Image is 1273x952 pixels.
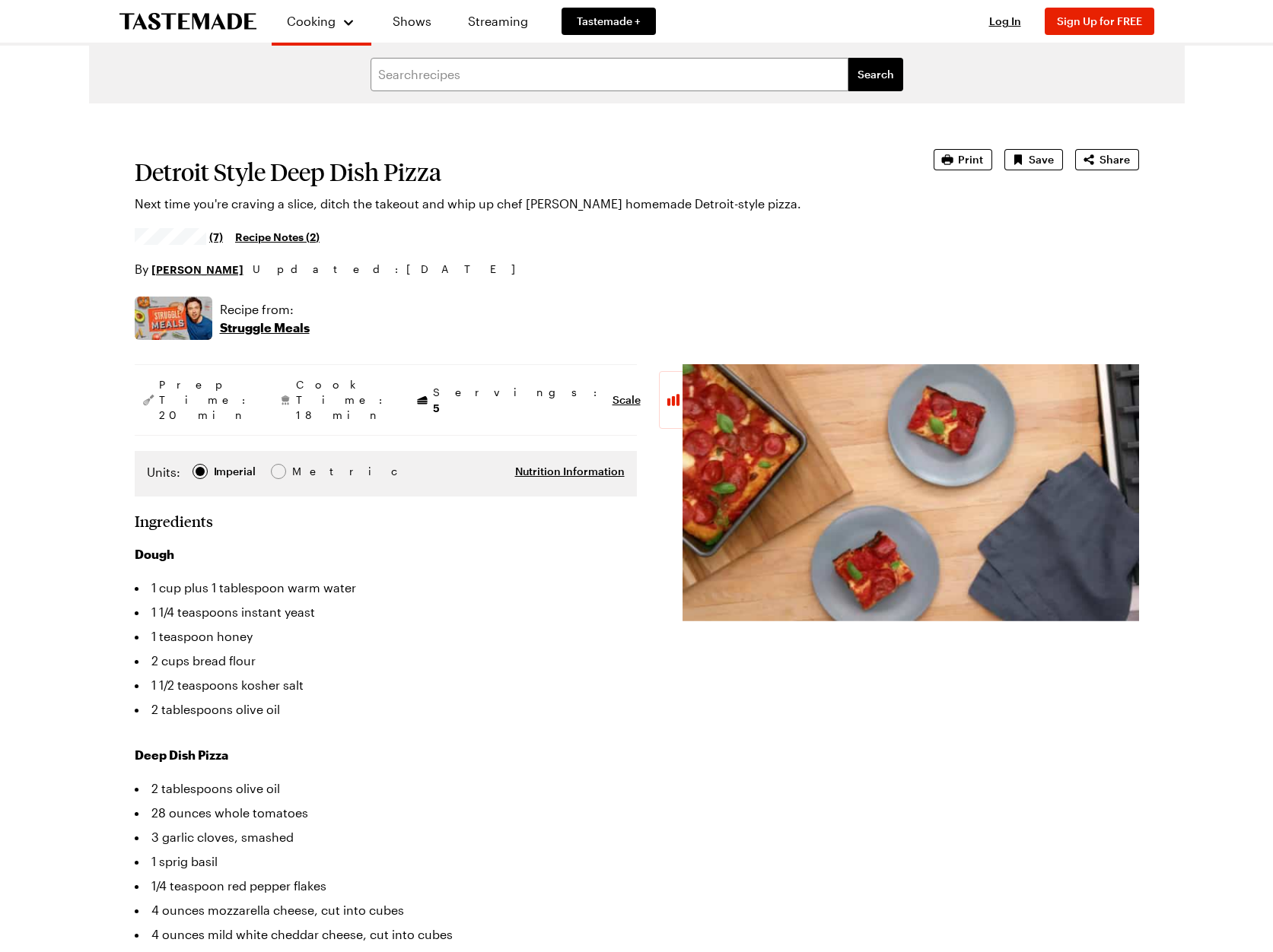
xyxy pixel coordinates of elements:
p: By [135,260,243,278]
span: (7) [209,229,223,244]
span: Cook Time: 18 min [296,377,390,423]
span: Tastemade + [577,14,641,29]
p: Next time you're craving a slice, ditch the takeout and whip up chef [PERSON_NAME] homemade Detro... [135,195,891,213]
span: Metric [292,463,326,480]
label: Units: [147,463,180,481]
span: Share [1100,152,1130,167]
div: Metric [292,463,324,480]
h3: Deep Dish Pizza [135,746,637,764]
span: Save [1029,152,1054,167]
li: 28 ounces whole tomatoes [135,801,637,825]
li: 3 garlic cloves, smashed [135,825,637,849]
span: Updated : [DATE] [253,261,530,278]
span: Print [958,152,983,167]
li: 1/4 teaspoon red pepper flakes [135,874,637,898]
button: Share [1075,149,1139,170]
li: 1 1/4 teaspoons instant yeast [135,600,637,624]
span: Imperial [214,463,257,480]
button: filters [848,58,903,91]
button: Print [934,149,992,170]
span: Cooking [287,14,336,28]
li: 1 1/2 teaspoons kosher salt [135,673,637,697]
li: 1 cup plus 1 tablespoon warm water [135,576,637,600]
p: Recipe from: [220,300,310,319]
button: Scale [613,392,641,408]
button: Log In [975,14,1036,29]
h2: Ingredients [135,512,213,530]
a: Tastemade + [562,8,656,35]
button: Sign Up for FREE [1045,8,1154,35]
span: Prep Time: 20 min [159,377,253,423]
a: Recipe Notes (2) [235,228,320,245]
div: Imperial [214,463,256,480]
button: Save recipe [1004,149,1063,170]
h3: Dough [135,545,637,563]
span: Log In [989,14,1021,27]
li: 1 teaspoon honey [135,624,637,649]
a: Recipe from:Struggle Meals [220,300,310,337]
li: 2 tablespoons olive oil [135,776,637,801]
li: 4 ounces mild white cheddar cheese, cut into cubes [135,922,637,947]
img: Show where recipe is used [135,297,212,340]
h1: Detroit Style Deep Dish Pizza [135,158,891,186]
li: 2 cups bread flour [135,649,637,673]
button: Nutrition Information [515,464,625,479]
a: 4.7/5 stars from 7 reviews [135,230,224,243]
p: Struggle Meals [220,319,310,337]
span: Sign Up for FREE [1057,14,1142,27]
button: Cooking [287,6,356,36]
span: Search [858,67,894,82]
span: 5 [433,400,440,414]
div: Imperial Metric [147,463,324,484]
li: 2 tablespoons olive oil [135,697,637,722]
a: [PERSON_NAME] [151,261,243,278]
li: 1 sprig basil [135,849,637,874]
span: Servings: [433,385,605,416]
li: 4 ounces mozzarella cheese, cut into cubes [135,898,637,922]
a: To Tastemade Home Page [119,13,256,30]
